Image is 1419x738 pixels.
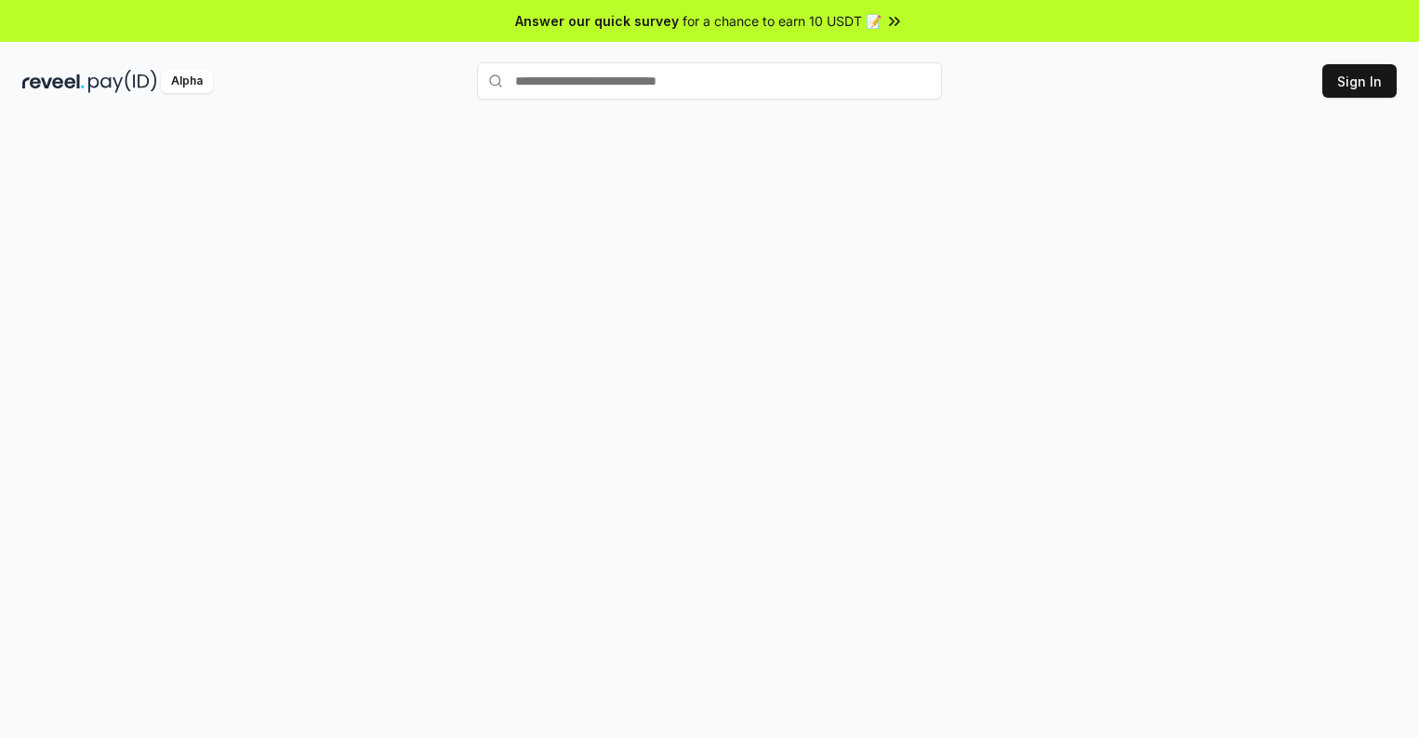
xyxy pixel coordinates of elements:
[22,70,85,93] img: reveel_dark
[161,70,213,93] div: Alpha
[515,11,679,31] span: Answer our quick survey
[683,11,882,31] span: for a chance to earn 10 USDT 📝
[88,70,157,93] img: pay_id
[1322,64,1397,98] button: Sign In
